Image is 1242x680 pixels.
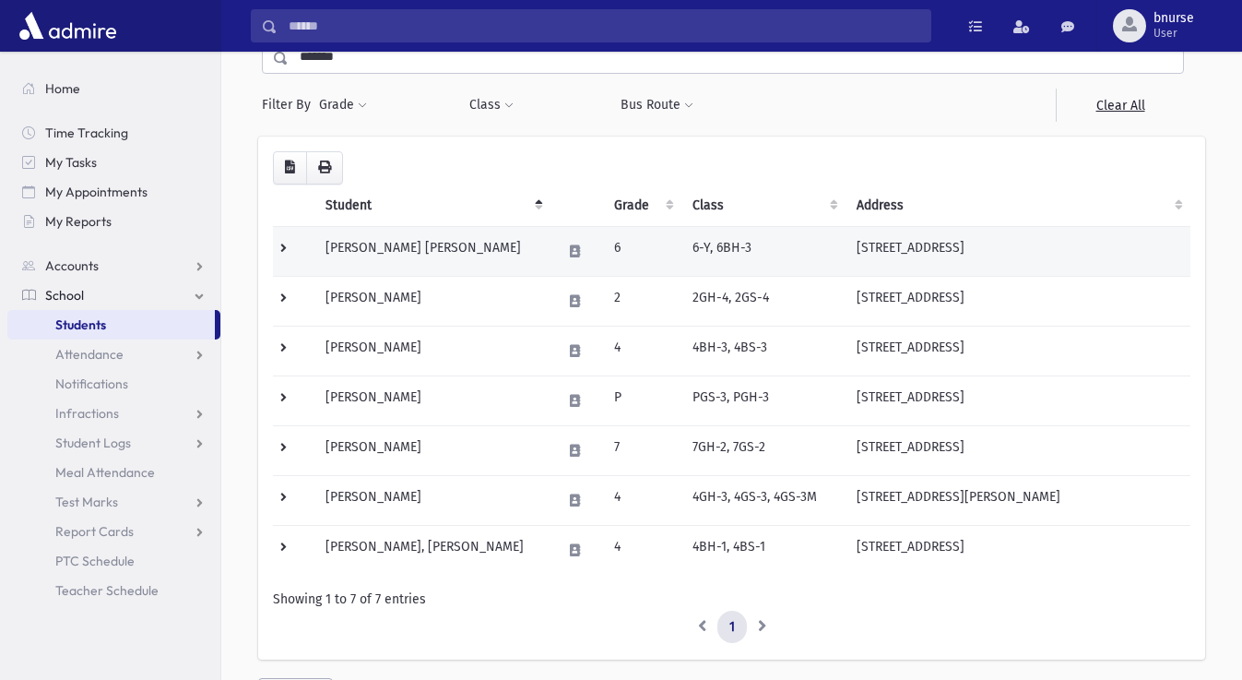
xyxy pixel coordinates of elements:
[55,405,119,422] span: Infractions
[620,89,694,122] button: Bus Route
[7,177,220,207] a: My Appointments
[846,425,1190,475] td: [STREET_ADDRESS]
[468,89,515,122] button: Class
[7,369,220,399] a: Notifications
[603,376,682,425] td: P
[846,525,1190,575] td: [STREET_ADDRESS]
[681,326,846,376] td: 4BH-3, 4BS-3
[846,226,1190,276] td: [STREET_ADDRESS]
[603,185,682,227] th: Grade: activate to sort column ascending
[314,326,550,376] td: [PERSON_NAME]
[681,475,846,525] td: 4GH-3, 4GS-3, 4GS-3M
[7,546,220,576] a: PTC Schedule
[55,346,124,363] span: Attendance
[603,475,682,525] td: 4
[681,376,846,425] td: PGS-3, PGH-3
[7,118,220,148] a: Time Tracking
[7,340,220,369] a: Attendance
[45,125,128,141] span: Time Tracking
[7,487,220,517] a: Test Marks
[314,276,550,326] td: [PERSON_NAME]
[55,376,128,392] span: Notifications
[7,148,220,177] a: My Tasks
[846,376,1190,425] td: [STREET_ADDRESS]
[603,276,682,326] td: 2
[273,590,1190,609] div: Showing 1 to 7 of 7 entries
[7,251,220,280] a: Accounts
[262,95,318,114] span: Filter By
[7,207,220,236] a: My Reports
[7,399,220,428] a: Infractions
[7,517,220,546] a: Report Cards
[314,425,550,475] td: [PERSON_NAME]
[314,185,550,227] th: Student: activate to sort column descending
[7,280,220,310] a: School
[603,326,682,376] td: 4
[45,257,99,274] span: Accounts
[1153,26,1194,41] span: User
[7,576,220,605] a: Teacher Schedule
[45,213,112,230] span: My Reports
[55,435,131,451] span: Student Logs
[603,525,682,575] td: 4
[846,326,1190,376] td: [STREET_ADDRESS]
[681,226,846,276] td: 6-Y, 6BH-3
[318,89,368,122] button: Grade
[846,475,1190,525] td: [STREET_ADDRESS][PERSON_NAME]
[681,425,846,475] td: 7GH-2, 7GS-2
[45,184,148,200] span: My Appointments
[846,276,1190,326] td: [STREET_ADDRESS]
[55,316,106,333] span: Students
[717,611,747,644] a: 1
[306,151,343,185] button: Print
[7,458,220,487] a: Meal Attendance
[45,154,97,171] span: My Tasks
[45,287,84,304] span: School
[55,464,155,481] span: Meal Attendance
[314,376,550,425] td: [PERSON_NAME]
[15,7,121,44] img: AdmirePro
[7,428,220,458] a: Student Logs
[55,553,135,569] span: PTC Schedule
[7,310,215,340] a: Students
[681,185,846,227] th: Class: activate to sort column ascending
[681,525,846,575] td: 4BH-1, 4BS-1
[55,582,159,599] span: Teacher Schedule
[603,425,682,475] td: 7
[55,494,118,510] span: Test Marks
[55,523,134,540] span: Report Cards
[603,226,682,276] td: 6
[314,525,550,575] td: [PERSON_NAME], [PERSON_NAME]
[7,74,220,103] a: Home
[1056,89,1184,122] a: Clear All
[278,9,930,42] input: Search
[273,151,307,185] button: CSV
[681,276,846,326] td: 2GH-4, 2GS-4
[314,475,550,525] td: [PERSON_NAME]
[1153,11,1194,26] span: bnurse
[45,80,80,97] span: Home
[846,185,1190,227] th: Address: activate to sort column ascending
[314,226,550,276] td: [PERSON_NAME] [PERSON_NAME]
